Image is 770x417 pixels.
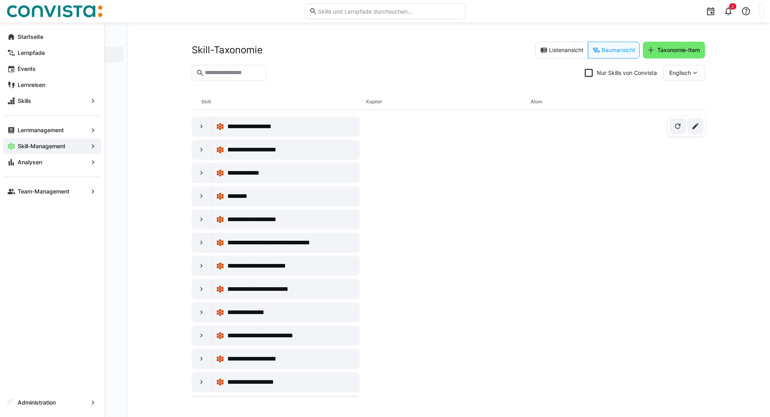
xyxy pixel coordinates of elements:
[643,42,705,58] button: Taxonomie-Item
[585,69,657,77] eds-checkbox: Nur Skills von Convista
[669,69,691,77] span: Englisch
[656,46,701,54] span: Taxonomie-Item
[366,94,531,110] div: Kapitel
[317,8,461,15] input: Skills und Lernpfade durchsuchen…
[588,42,640,58] eds-button-option: Baumansicht
[201,94,366,110] div: Skill
[192,44,263,56] h2: Skill-Taxonomie
[731,4,734,9] span: 2
[531,94,695,110] div: Atom
[535,42,588,58] eds-button-option: Listenansicht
